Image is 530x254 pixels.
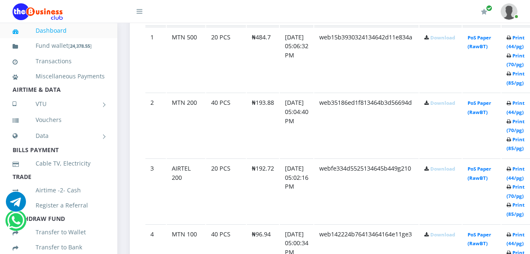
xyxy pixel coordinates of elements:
[507,184,525,199] a: Print (70/pg)
[206,158,246,223] td: 20 PCS
[13,67,105,86] a: Miscellaneous Payments
[13,21,105,40] a: Dashboard
[206,93,246,158] td: 40 PCS
[430,231,455,238] a: Download
[13,52,105,71] a: Transactions
[314,27,419,92] td: web15b3930324134642d11e834a
[206,27,246,92] td: 20 PCS
[13,196,105,215] a: Register a Referral
[486,5,492,11] span: Renew/Upgrade Subscription
[13,110,105,130] a: Vouchers
[145,93,166,158] td: 2
[70,43,90,49] b: 24,378.55
[430,166,455,172] a: Download
[247,93,279,158] td: ₦193.88
[145,27,166,92] td: 1
[167,93,205,158] td: MTN 200
[507,100,525,115] a: Print (44/pg)
[468,166,491,181] a: PoS Paper (RawBT)
[247,27,279,92] td: ₦484.7
[145,158,166,223] td: 3
[167,158,205,223] td: AIRTEL 200
[13,223,105,242] a: Transfer to Wallet
[6,198,26,212] a: Chat for support
[13,93,105,114] a: VTU
[13,36,105,56] a: Fund wallet[24,378.55]
[247,158,279,223] td: ₦192.72
[468,231,491,247] a: PoS Paper (RawBT)
[507,34,525,50] a: Print (44/pg)
[507,166,525,181] a: Print (44/pg)
[507,136,525,152] a: Print (85/pg)
[430,34,455,41] a: Download
[280,158,313,223] td: [DATE] 05:02:16 PM
[7,217,24,231] a: Chat for support
[280,27,313,92] td: [DATE] 05:06:32 PM
[13,181,105,200] a: Airtime -2- Cash
[507,52,525,68] a: Print (70/pg)
[507,231,525,247] a: Print (44/pg)
[501,3,517,20] img: User
[430,100,455,106] a: Download
[13,3,63,20] img: Logo
[481,8,487,15] i: Renew/Upgrade Subscription
[68,43,92,49] small: [ ]
[468,100,491,115] a: PoS Paper (RawBT)
[280,93,313,158] td: [DATE] 05:04:40 PM
[314,93,419,158] td: web35186ed1f813464b3d56694d
[507,118,525,134] a: Print (70/pg)
[507,202,525,217] a: Print (85/pg)
[13,125,105,146] a: Data
[314,158,419,223] td: webfe334d5525134645b449g210
[507,70,525,86] a: Print (85/pg)
[167,27,205,92] td: MTN 500
[468,34,491,50] a: PoS Paper (RawBT)
[13,154,105,173] a: Cable TV, Electricity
